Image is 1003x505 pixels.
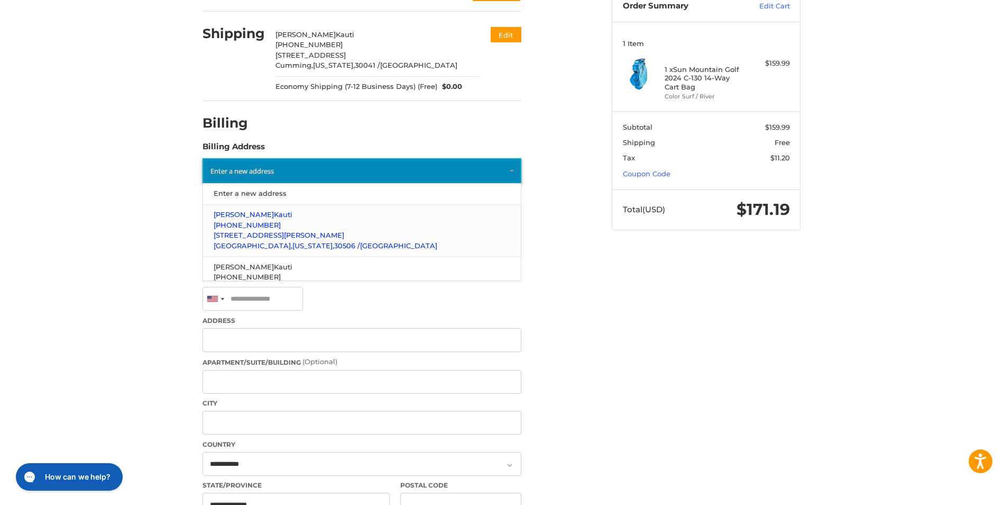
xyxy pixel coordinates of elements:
[275,40,343,49] span: [PHONE_NUMBER]
[623,169,670,178] a: Coupon Code
[665,65,746,91] h4: 1 x Sun Mountain Golf 2024 C-130 14-Way Cart Bag
[336,30,354,39] span: Kauti
[765,123,790,131] span: $159.99
[214,231,344,239] span: [STREET_ADDRESS][PERSON_NAME]
[748,58,790,69] div: $159.99
[203,141,265,158] legend: Billing Address
[210,166,274,176] span: Enter a new address
[437,82,463,92] span: $0.00
[302,357,337,366] small: (Optional)
[292,241,334,250] span: [US_STATE],
[737,1,790,12] a: Edit Cart
[491,27,521,42] button: Edit
[623,138,655,147] span: Shipping
[214,221,281,229] span: [PHONE_NUMBER]
[203,115,264,131] h2: Billing
[360,241,437,250] span: [GEOGRAPHIC_DATA]
[203,440,521,449] label: Country
[203,316,521,326] label: Address
[275,82,437,92] span: Economy Shipping (7-12 Business Days) (Free)
[214,210,274,219] span: [PERSON_NAME]
[203,158,521,184] a: Enter or select a different address
[275,61,313,69] span: Cumming,
[665,92,746,101] li: Color Surf / River
[916,476,1003,505] iframe: Google Customer Reviews
[274,263,292,271] span: Kauti
[203,481,390,490] label: State/Province
[11,459,126,494] iframe: Gorgias live chat messenger
[275,51,346,59] span: [STREET_ADDRESS]
[203,399,521,408] label: City
[623,204,665,214] span: Total (USD)
[623,39,790,48] h3: 1 Item
[274,210,292,219] span: Kauti
[214,241,292,250] span: [GEOGRAPHIC_DATA],
[775,138,790,147] span: Free
[203,287,227,310] div: United States: +1
[313,61,355,69] span: [US_STATE],
[334,241,360,250] span: 30506 /
[737,200,790,219] span: $171.19
[770,154,790,162] span: $11.20
[208,257,516,309] a: [PERSON_NAME]Kauti[PHONE_NUMBER][STREET_ADDRESS]Cumming,[US_STATE],30041 /[GEOGRAPHIC_DATA]
[275,30,336,39] span: [PERSON_NAME]
[380,61,457,69] span: [GEOGRAPHIC_DATA]
[208,205,516,257] a: [PERSON_NAME]Kauti[PHONE_NUMBER][STREET_ADDRESS][PERSON_NAME][GEOGRAPHIC_DATA],[US_STATE],30506 /...
[623,154,635,162] span: Tax
[214,273,281,281] span: [PHONE_NUMBER]
[203,25,265,42] h2: Shipping
[623,123,652,131] span: Subtotal
[623,1,737,12] h3: Order Summary
[203,357,521,367] label: Apartment/Suite/Building
[208,184,516,204] a: Enter a new address
[355,61,380,69] span: 30041 /
[214,263,274,271] span: [PERSON_NAME]
[400,481,522,490] label: Postal Code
